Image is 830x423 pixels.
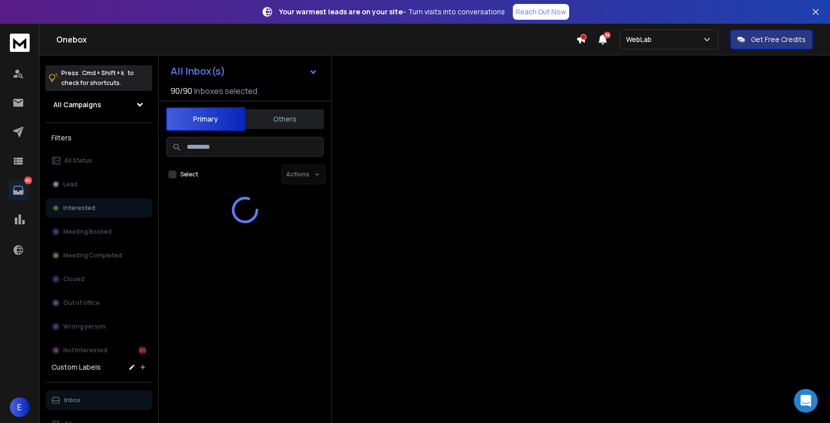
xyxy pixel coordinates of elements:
button: E [10,397,30,417]
img: logo [10,34,30,52]
h1: All Campaigns [53,100,101,110]
span: Cmd + Shift + k [81,67,125,79]
button: Others [245,108,324,130]
span: 36 [604,32,611,39]
p: 85 [24,176,32,184]
h3: Inboxes selected [194,85,257,97]
button: All Campaigns [45,95,152,115]
span: 90 / 90 [170,85,192,97]
h1: Onebox [56,34,576,45]
strong: Your warmest leads are on your site [279,7,403,16]
p: – Turn visits into conversations [279,7,505,17]
p: WebLab [626,35,656,44]
h3: Custom Labels [51,362,101,372]
div: Open Intercom Messenger [794,389,818,413]
button: Primary [166,107,245,131]
p: Reach Out Now [516,7,566,17]
h1: All Inbox(s) [170,66,225,76]
label: Select [180,170,198,178]
a: 85 [8,180,28,200]
p: Get Free Credits [751,35,806,44]
a: Reach Out Now [513,4,569,20]
button: All Inbox(s) [163,61,326,81]
p: Press to check for shortcuts. [61,68,134,88]
button: Get Free Credits [730,30,813,49]
h3: Filters [45,131,152,145]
